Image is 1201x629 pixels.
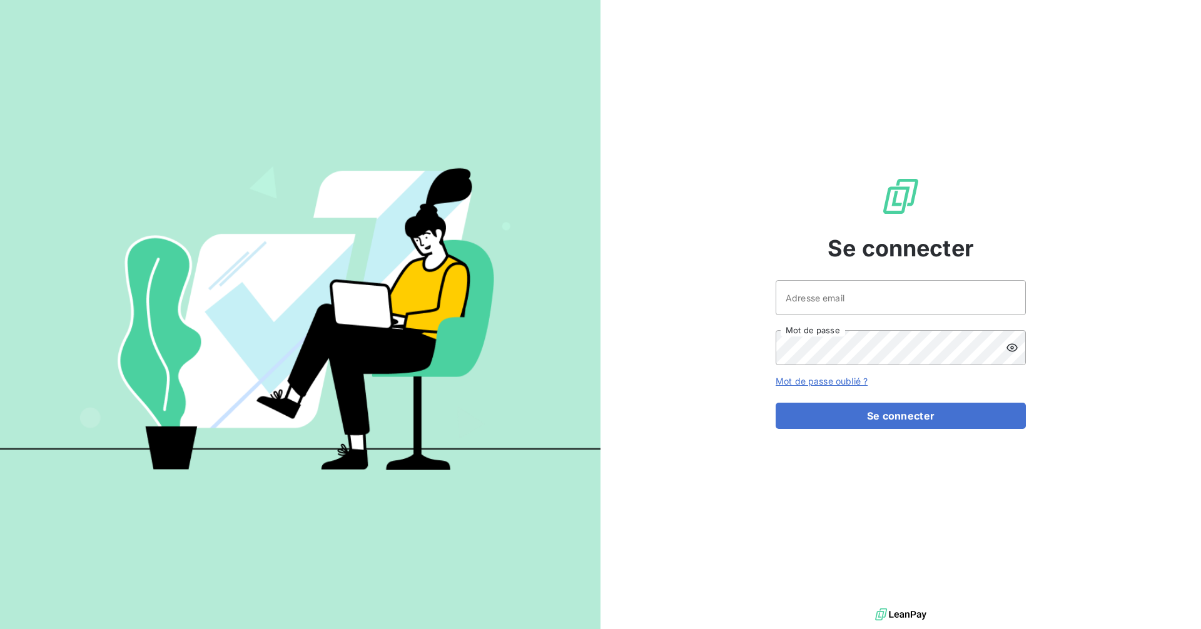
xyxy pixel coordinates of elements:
button: Se connecter [776,403,1026,429]
img: logo [875,605,926,624]
img: Logo LeanPay [881,176,921,216]
a: Mot de passe oublié ? [776,376,868,386]
span: Se connecter [828,231,974,265]
input: placeholder [776,280,1026,315]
